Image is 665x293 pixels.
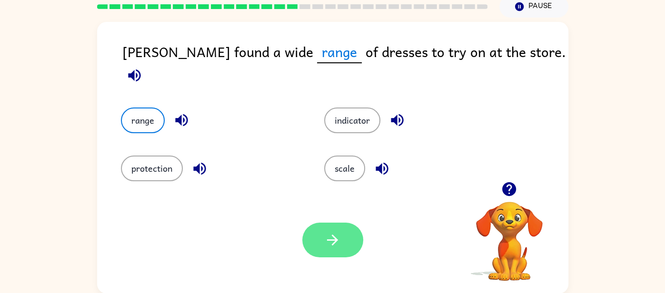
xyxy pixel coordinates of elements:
[324,107,380,133] button: indicator
[324,156,365,181] button: scale
[122,41,568,88] div: [PERSON_NAME] found a wide of dresses to try on at the store.
[317,41,362,63] span: range
[121,156,183,181] button: protection
[462,187,557,282] video: Your browser must support playing .mp4 files to use Literably. Please try using another browser.
[121,107,165,133] button: range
